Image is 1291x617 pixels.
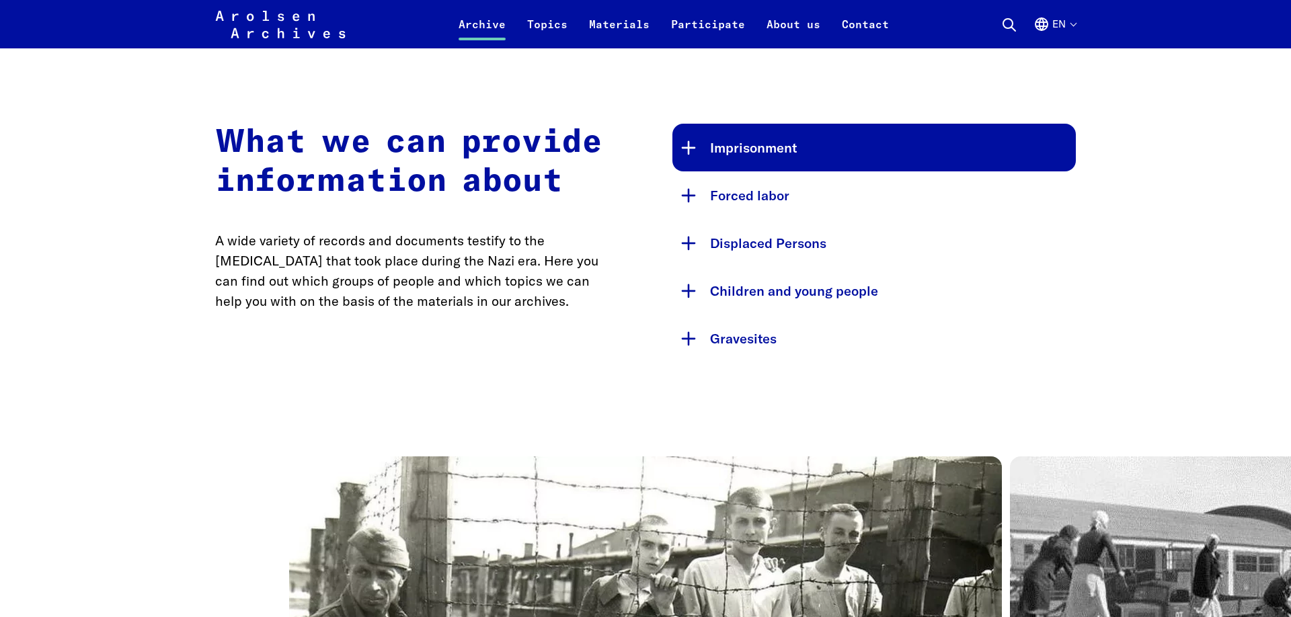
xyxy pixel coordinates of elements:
[215,231,619,311] p: A wide variety of records and documents testify to the [MEDICAL_DATA] that took place during the ...
[578,16,660,48] a: Materials
[1033,16,1076,48] button: English, language selection
[448,8,900,40] nav: Primary
[756,16,831,48] a: About us
[831,16,900,48] a: Contact
[672,124,1076,171] button: Imprisonment
[672,315,1076,362] button: Gravesites
[672,219,1076,267] button: Displaced Persons
[672,267,1076,315] button: Children and young people
[516,16,578,48] a: Topics
[448,16,516,48] a: Archive
[660,16,756,48] a: Participate
[215,126,602,198] strong: What we can provide information about
[672,171,1076,219] button: Forced labor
